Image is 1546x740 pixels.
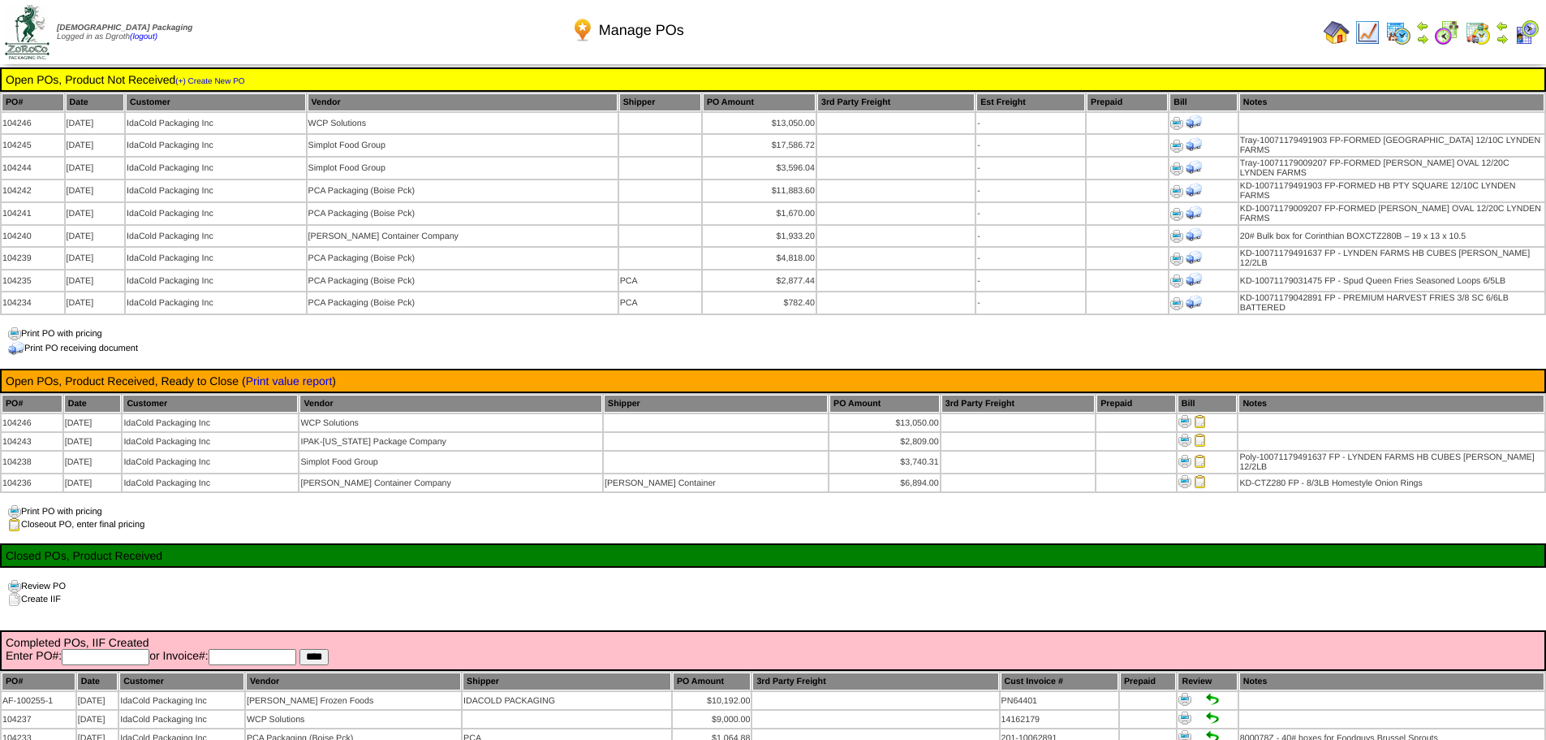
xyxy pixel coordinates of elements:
td: [DATE] [66,292,125,314]
td: [DATE] [66,226,125,246]
td: AF-100255-1 [2,692,75,709]
th: Date [66,93,125,111]
td: KD-10071179491637 FP - LYNDEN FARMS HB CUBES [PERSON_NAME] 12/2LB [1239,248,1544,269]
td: KD-10071179042891 FP - PREMIUM HARVEST FRIES 3/8 SC 6/6LB BATTERED [1239,292,1544,314]
img: calendarblend.gif [1434,19,1460,45]
th: Cust Invoice # [1001,673,1118,690]
img: calendarprod.gif [1385,19,1411,45]
td: 104239 [2,248,64,269]
td: WCP Solutions [299,414,602,431]
div: $782.40 [704,298,815,308]
span: Manage POs [599,22,684,39]
td: WCP Solutions [246,711,461,728]
th: Customer [119,673,244,690]
td: Open POs, Product Not Received [5,72,1541,87]
img: arrowleft.gif [1496,19,1509,32]
td: [PERSON_NAME] Container Company [299,474,602,491]
td: 104240 [2,226,64,246]
th: 3rd Party Freight [817,93,975,111]
td: KD-CTZ280 FP - 8/3LB Homestyle Onion Rings [1238,474,1544,491]
img: Set to Handled [1206,712,1219,725]
td: 104235 [2,270,64,291]
img: print.gif [8,327,21,340]
th: Vendor [308,93,618,111]
th: Prepaid [1120,673,1176,690]
img: Print [1170,162,1183,175]
td: [PERSON_NAME] Container Company [308,226,618,246]
img: Print Receiving Document [1186,249,1202,266]
th: Shipper [604,395,828,413]
td: PCA Packaging (Boise Pck) [308,248,618,269]
td: - [976,270,1085,291]
img: arrowright.gif [1496,32,1509,45]
td: [DATE] [66,113,125,133]
td: 104241 [2,203,64,224]
img: Print [1178,415,1191,428]
td: Closed POs, Product Received [5,548,1541,563]
img: print.gif [8,505,21,518]
td: 104234 [2,292,64,314]
img: arrowleft.gif [1416,19,1429,32]
img: line_graph.gif [1354,19,1380,45]
td: [DATE] [77,692,118,709]
img: Print Receiving Document [1186,114,1202,130]
td: [DATE] [66,158,125,179]
td: 104242 [2,180,64,201]
img: Print [1170,297,1183,310]
img: print.gif [8,580,21,593]
td: [DATE] [64,452,122,473]
img: zoroco-logo-small.webp [5,5,50,59]
td: PN64401 [1001,692,1118,709]
th: Customer [126,93,306,111]
td: [DATE] [64,433,122,450]
td: IdaCold Packaging Inc [126,226,306,246]
td: [DATE] [66,248,125,269]
div: $13,050.00 [830,418,939,428]
td: PCA Packaging (Boise Pck) [308,292,618,314]
td: Tray-10071179009207 FP-FORMED [PERSON_NAME] OVAL 12/20C LYNDEN FARMS [1239,158,1544,179]
td: IdaCold Packaging Inc [126,292,306,314]
th: PO Amount [703,93,816,111]
td: IdaCold Packaging Inc [123,452,298,473]
div: $1,670.00 [704,209,815,219]
img: Print [1178,693,1191,706]
td: Open POs, Product Received, Ready to Close ( ) [5,374,1541,388]
td: 20# Bulk box for Corinthian BOXCTZ280B – 19 x 13 x 10.5 [1239,226,1544,246]
img: Print [1178,475,1191,488]
td: KD-10071179031475 FP - Spud Queen Fries Seasoned Loops 6/5LB [1239,270,1544,291]
td: IdaCold Packaging Inc [126,270,306,291]
th: 3rd Party Freight [941,395,1095,413]
th: Vendor [246,673,461,690]
img: Print [1170,117,1183,130]
form: Enter PO#: or Invoice#: [6,649,1540,665]
span: Logged in as Dgroth [57,24,192,41]
th: Est Freight [976,93,1085,111]
td: Tray-10071179491903 FP-FORMED [GEOGRAPHIC_DATA] 12/10C LYNDEN FARMS [1239,135,1544,156]
img: Close PO [1194,455,1207,468]
td: - [976,248,1085,269]
div: $10,192.00 [674,696,751,706]
th: Shipper [463,673,671,690]
td: IdaCold Packaging Inc [123,414,298,431]
td: [PERSON_NAME] Frozen Foods [246,692,461,709]
div: $2,809.00 [830,437,939,447]
td: IDACOLD PACKAGING [463,692,671,709]
div: $17,586.72 [704,141,815,150]
td: 104245 [2,135,64,156]
td: [DATE] [66,135,125,156]
div: $6,894.00 [830,478,939,488]
td: IdaCold Packaging Inc [119,692,244,709]
td: 104246 [2,113,64,133]
img: po.png [570,17,596,43]
img: Close PO [1194,434,1207,447]
td: [PERSON_NAME] Container [604,474,828,491]
div: $13,050.00 [704,119,815,128]
td: - [976,158,1085,179]
img: Print [1170,275,1183,288]
td: [DATE] [77,711,118,728]
td: 104243 [2,433,62,450]
img: Print Receiving Document [1186,136,1202,153]
th: PO Amount [829,395,940,413]
img: Print Receiving Document [1186,271,1202,288]
img: calendarinout.gif [1465,19,1491,45]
